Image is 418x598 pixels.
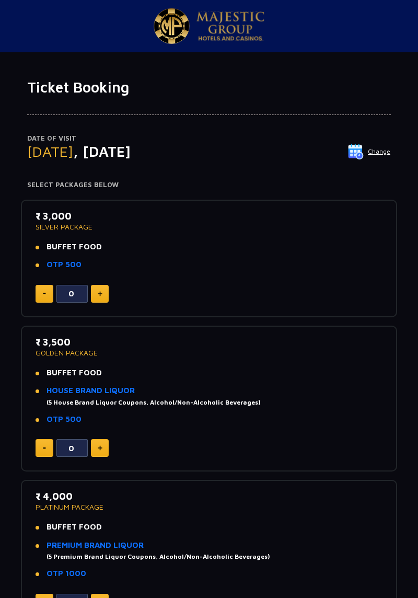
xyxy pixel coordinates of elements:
[36,503,382,511] p: PLATINUM PACKAGE
[36,349,382,356] p: GOLDEN PACKAGE
[36,209,382,223] p: ₹ 3,000
[47,569,86,578] a: OTP 1000
[47,415,82,423] a: OTP 500
[47,386,135,395] a: HOUSE BRAND LIQUOR
[43,293,46,294] img: minus
[98,445,102,451] img: plus
[36,223,382,231] p: SILVER PACKAGE
[73,143,131,160] span: , [DATE]
[47,552,270,561] div: (5 Premium Brand Liquor Coupons, Alcohol/Non-Alcoholic Beverages)
[47,398,260,407] div: (5 House Brand Liquor Coupons, Alcohol/Non-Alcoholic Beverages)
[27,143,73,160] span: [DATE]
[27,133,391,144] p: Date of Visit
[196,11,264,41] img: Majestic Pride
[154,8,190,44] img: Majestic Pride
[47,242,102,251] span: BUFFET FOOD
[347,143,391,160] button: Change
[47,522,102,531] span: BUFFET FOOD
[36,335,382,349] p: ₹ 3,500
[36,489,382,503] p: ₹ 4,000
[47,260,82,269] a: OTP 500
[47,368,102,377] span: BUFFET FOOD
[27,78,391,96] h1: Ticket Booking
[98,291,102,296] img: plus
[43,447,46,449] img: minus
[27,181,391,189] h4: Select Packages Below
[47,540,144,549] a: PREMIUM BRAND LIQUOR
